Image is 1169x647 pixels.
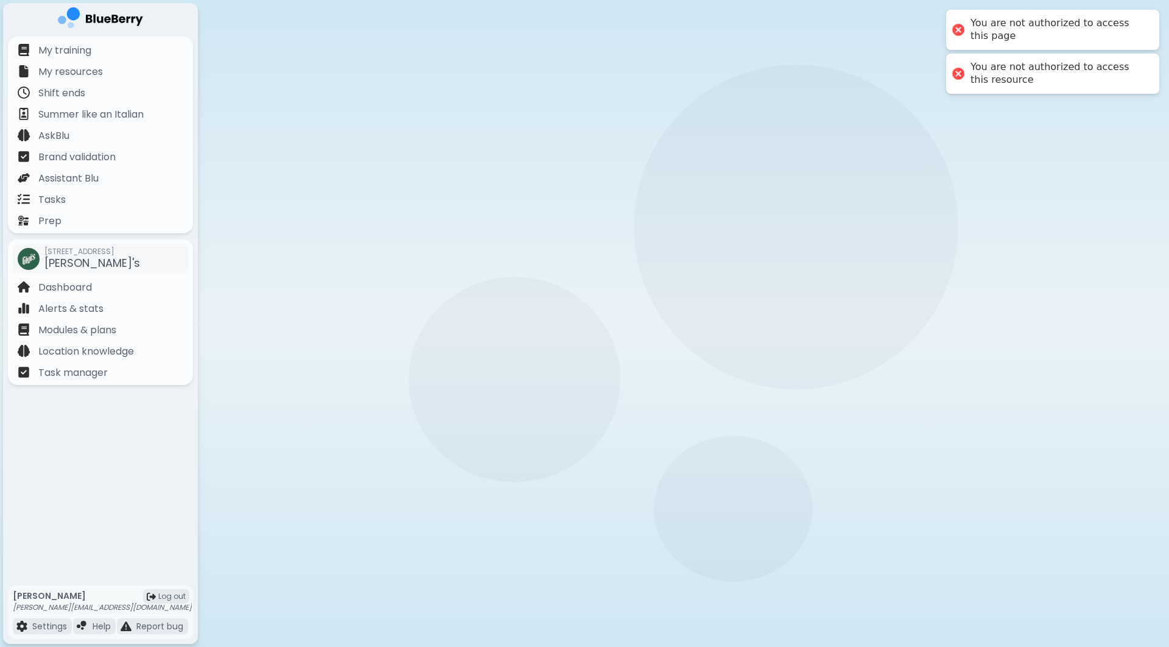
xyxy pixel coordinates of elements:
[38,150,116,164] p: Brand validation
[18,150,30,163] img: file icon
[38,214,61,228] p: Prep
[38,280,92,295] p: Dashboard
[38,302,104,316] p: Alerts & stats
[18,366,30,378] img: file icon
[44,255,140,270] span: [PERSON_NAME]'s
[136,621,183,632] p: Report bug
[13,590,192,601] p: [PERSON_NAME]
[971,61,1147,87] div: You are not authorized to access this resource
[18,172,30,184] img: file icon
[18,281,30,293] img: file icon
[18,44,30,56] img: file icon
[971,17,1147,43] div: You are not authorized to access this page
[18,87,30,99] img: file icon
[38,86,85,101] p: Shift ends
[158,592,186,601] span: Log out
[93,621,111,632] p: Help
[18,129,30,141] img: file icon
[38,366,108,380] p: Task manager
[18,214,30,227] img: file icon
[38,129,69,143] p: AskBlu
[58,7,143,32] img: company logo
[32,621,67,632] p: Settings
[18,345,30,357] img: file icon
[18,248,40,270] img: company thumbnail
[38,171,99,186] p: Assistant Blu
[18,108,30,120] img: file icon
[18,323,30,336] img: file icon
[13,603,192,612] p: [PERSON_NAME][EMAIL_ADDRESS][DOMAIN_NAME]
[38,107,144,122] p: Summer like an Italian
[38,344,134,359] p: Location knowledge
[18,65,30,77] img: file icon
[38,43,91,58] p: My training
[121,621,132,632] img: file icon
[44,247,140,256] span: [STREET_ADDRESS]
[18,302,30,314] img: file icon
[38,193,66,207] p: Tasks
[38,65,103,79] p: My resources
[18,193,30,205] img: file icon
[77,621,88,632] img: file icon
[147,592,156,601] img: logout
[16,621,27,632] img: file icon
[38,323,116,338] p: Modules & plans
